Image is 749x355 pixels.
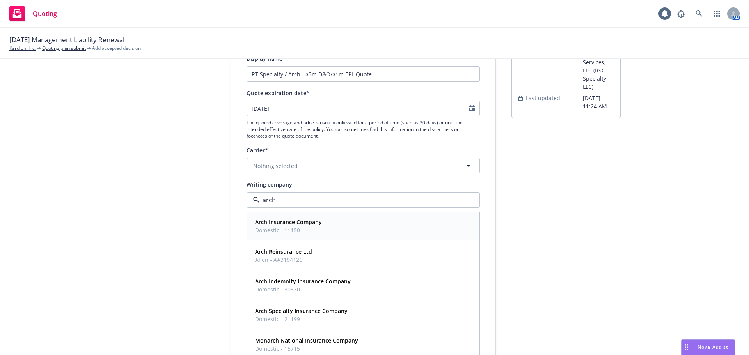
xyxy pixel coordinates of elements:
strong: Arch Reinsurance Ltd [255,248,312,255]
strong: Monarch National Insurance Company [255,337,358,344]
svg: Calendar [469,105,475,111]
span: Quoting [33,11,57,17]
a: Report a Bug [673,6,689,21]
span: Nothing selected [253,162,298,170]
span: [DATE] Management Liability Renewal [9,35,124,45]
strong: Arch Indemnity Insurance Company [255,277,351,285]
strong: Arch Specialty Insurance Company [255,307,348,314]
span: Domestic - 11150 [255,226,322,234]
span: Quote expiration date* [247,89,309,97]
span: Alien - AA3194126 [255,256,312,264]
button: Nova Assist [681,339,735,355]
span: Domestic - 15715 [255,344,358,353]
span: Carrier* [247,147,268,154]
input: MM/DD/YYYY [247,101,469,116]
strong: Arch Insurance Company [255,218,322,226]
span: [DATE] 11:24 AM [583,94,614,110]
span: Domestic - 21199 [255,315,348,323]
span: Nova Assist [698,344,728,350]
span: Domestic - 30830 [255,285,351,293]
span: Add accepted decision [92,45,141,52]
span: RT Specialty Insurance Services, LLC (RSG Specialty, LLC) [583,34,614,91]
span: Writing company [247,181,292,188]
a: Search [691,6,707,21]
input: Select a writing company [259,195,464,205]
div: Drag to move [682,340,691,355]
a: Quoting [6,3,60,25]
span: Last updated [526,94,560,102]
a: Switch app [709,6,725,21]
a: Quoting plan submit [42,45,86,52]
span: The quoted coverage and price is usually only valid for a period of time (such as 30 days) or unt... [247,119,480,139]
a: Kardion, Inc. [9,45,36,52]
button: Nothing selected [247,158,480,173]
